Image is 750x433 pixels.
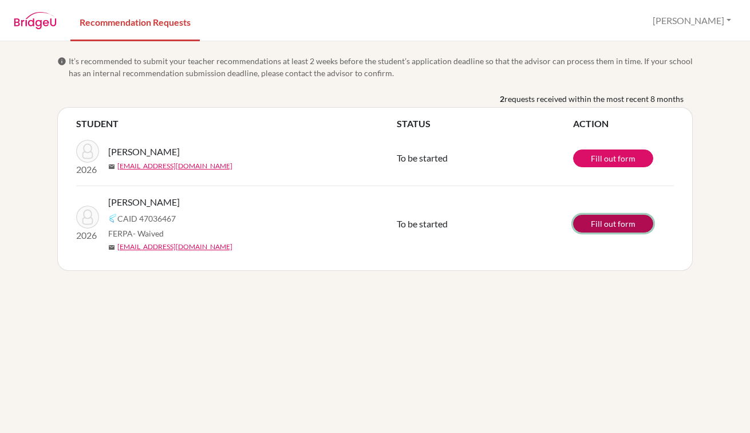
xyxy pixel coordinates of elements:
[133,229,164,238] span: - Waived
[108,195,180,209] span: [PERSON_NAME]
[108,214,117,223] img: Common App logo
[76,163,99,176] p: 2026
[573,215,653,233] a: Fill out form
[573,149,653,167] a: Fill out form
[573,117,674,131] th: ACTION
[70,2,200,41] a: Recommendation Requests
[648,10,736,32] button: [PERSON_NAME]
[108,227,164,239] span: FERPA
[117,161,232,171] a: [EMAIL_ADDRESS][DOMAIN_NAME]
[76,206,99,229] img: Webel, Abigail
[76,140,99,163] img: Bokstrom, Astrid
[117,212,176,225] span: CAID 47036467
[76,117,397,131] th: STUDENT
[69,55,693,79] span: It’s recommended to submit your teacher recommendations at least 2 weeks before the student’s app...
[14,12,57,29] img: BridgeU logo
[397,218,448,229] span: To be started
[397,117,573,131] th: STATUS
[500,93,504,105] b: 2
[108,244,115,251] span: mail
[76,229,99,242] p: 2026
[108,145,180,159] span: [PERSON_NAME]
[504,93,684,105] span: requests received within the most recent 8 months
[397,152,448,163] span: To be started
[117,242,232,252] a: [EMAIL_ADDRESS][DOMAIN_NAME]
[57,57,66,66] span: info
[108,163,115,170] span: mail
